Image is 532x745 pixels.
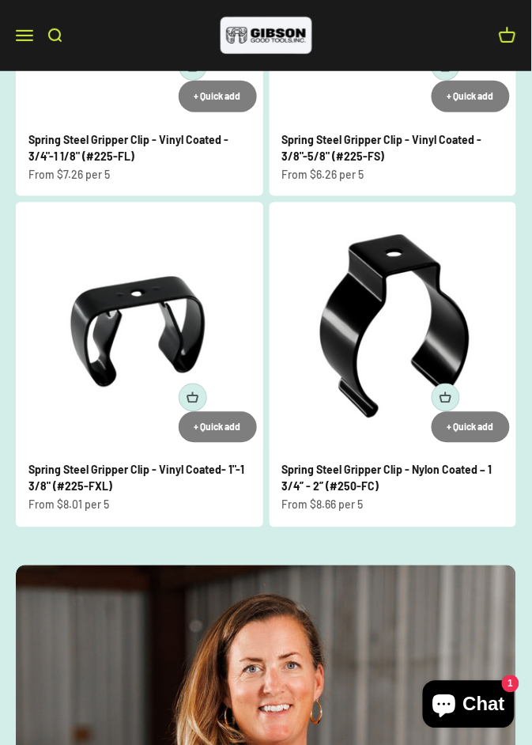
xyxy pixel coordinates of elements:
button: + Quick add [432,81,510,112]
sale-price: From $7.26 per 5 [28,166,110,183]
a: Spring Steel Gripper Clip - Vinyl Coated - 3/4"-1 1/8" (#225-FL) [28,133,228,163]
div: + Quick add [194,89,241,104]
inbox-online-store-chat: Shopify online store chat [418,681,519,732]
div: + Quick add [447,420,494,435]
sale-price: From $8.66 per 5 [282,497,364,514]
div: + Quick add [194,420,241,435]
sale-price: From $8.01 per 5 [28,497,109,514]
button: + Quick add [179,384,207,412]
div: + Quick add [447,89,494,104]
a: Spring Steel Gripper Clip - Vinyl Coated- 1"-1 3/8" (#225-FXL) [28,463,244,494]
img: Gripper clip, made & shipped from the USA! [270,202,517,450]
img: Gripper clip, made & shipped from the USA! [16,202,263,450]
button: + Quick add [179,412,257,443]
button: + Quick add [432,412,510,443]
button: + Quick add [179,81,257,112]
a: Spring Steel Gripper Clip - Vinyl Coated - 3/8"-5/8" (#225-FS) [282,133,482,163]
a: Spring Steel Gripper Clip - Nylon Coated – 1 3/4” - 2” (#250-FC) [282,463,492,494]
button: + Quick add [432,384,460,412]
sale-price: From $6.26 per 5 [282,166,364,183]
